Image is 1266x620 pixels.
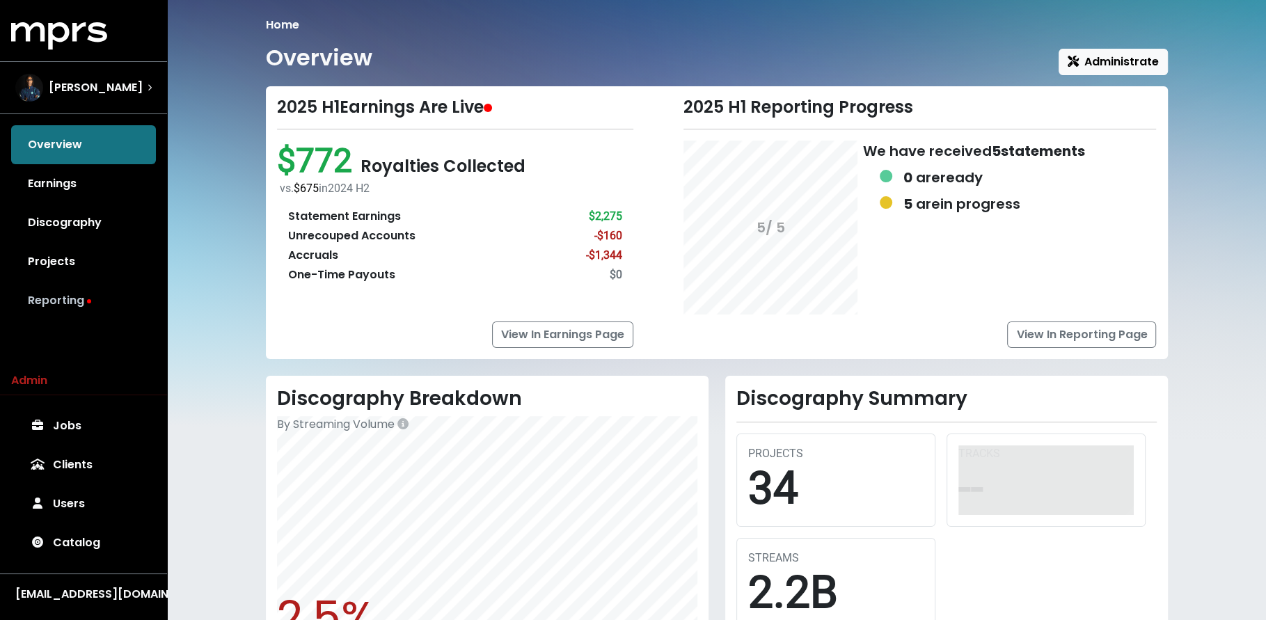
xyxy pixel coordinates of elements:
[288,208,401,225] div: Statement Earnings
[748,550,924,566] div: STREAMS
[11,484,156,523] a: Users
[266,17,299,33] li: Home
[266,17,1168,33] nav: breadcrumb
[992,141,1085,161] b: 5 statements
[11,27,107,43] a: mprs logo
[294,182,319,195] span: $675
[11,585,156,603] button: [EMAIL_ADDRESS][DOMAIN_NAME]
[11,242,156,281] a: Projects
[15,74,43,102] img: The selected account / producer
[288,267,395,283] div: One-Time Payouts
[1007,321,1156,348] a: View In Reporting Page
[863,141,1085,315] div: We have received
[277,387,697,411] h2: Discography Breakdown
[15,586,152,603] div: [EMAIL_ADDRESS][DOMAIN_NAME]
[1059,49,1168,75] button: Administrate
[11,164,156,203] a: Earnings
[586,247,622,264] div: -$1,344
[903,194,912,214] b: 5
[748,566,924,620] div: 2.2B
[361,154,525,177] span: Royalties Collected
[903,193,1020,214] div: are in progress
[277,416,395,432] span: By Streaming Volume
[11,281,156,320] a: Reporting
[266,45,372,71] h1: Overview
[492,321,633,348] a: View In Earnings Page
[288,247,338,264] div: Accruals
[11,523,156,562] a: Catalog
[748,462,924,516] div: 34
[11,445,156,484] a: Clients
[11,406,156,445] a: Jobs
[594,228,622,244] div: -$160
[903,168,912,187] b: 0
[288,228,416,244] div: Unrecouped Accounts
[683,97,1156,118] div: 2025 H1 Reporting Progress
[903,167,983,188] div: are ready
[49,79,143,96] span: [PERSON_NAME]
[277,141,361,180] span: $772
[1068,54,1159,70] span: Administrate
[589,208,622,225] div: $2,275
[748,445,924,462] div: PROJECTS
[610,267,622,283] div: $0
[11,203,156,242] a: Discography
[736,387,1157,411] h2: Discography Summary
[277,97,634,118] div: 2025 H1 Earnings Are Live
[280,180,634,197] div: vs. in 2024 H2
